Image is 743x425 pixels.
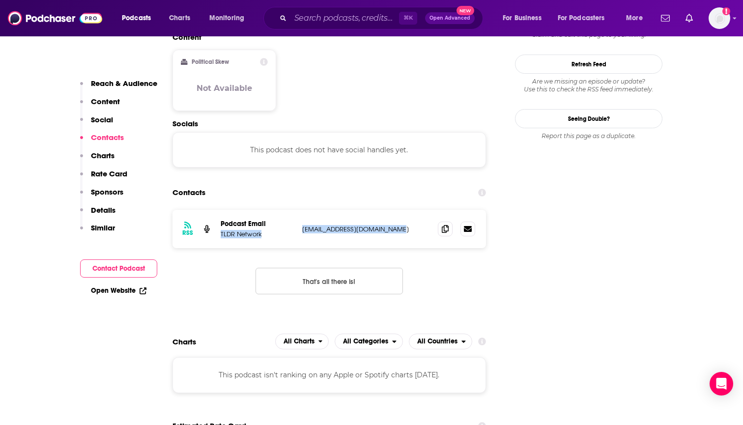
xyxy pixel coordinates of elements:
div: Report this page as a duplicate. [515,132,662,140]
span: More [626,11,643,25]
button: Social [80,115,113,133]
button: Contacts [80,133,124,151]
button: Sponsors [80,187,123,205]
p: Details [91,205,115,215]
button: open menu [115,10,164,26]
span: Open Advanced [429,16,470,21]
div: This podcast isn't ranking on any Apple or Spotify charts [DATE]. [172,357,486,393]
button: Contact Podcast [80,259,157,278]
p: Podcast Email [221,220,294,228]
span: For Business [503,11,542,25]
button: Open AdvancedNew [425,12,475,24]
p: [EMAIL_ADDRESS][DOMAIN_NAME] [302,225,430,233]
h2: Socials [172,119,486,128]
span: ⌘ K [399,12,417,25]
span: All Categories [343,338,388,345]
span: All Charts [284,338,314,345]
button: Reach & Audience [80,79,157,97]
button: Show profile menu [709,7,730,29]
a: Open Website [91,286,146,295]
button: Content [80,97,120,115]
span: Charts [169,11,190,25]
p: Reach & Audience [91,79,157,88]
span: Podcasts [122,11,151,25]
input: Search podcasts, credits, & more... [290,10,399,26]
button: Rate Card [80,169,127,187]
h3: RSS [182,229,193,237]
button: Similar [80,223,115,241]
button: open menu [335,334,403,349]
span: Monitoring [209,11,244,25]
div: Are we missing an episode or update? Use this to check the RSS feed immediately. [515,78,662,93]
a: Show notifications dropdown [682,10,697,27]
div: Open Intercom Messenger [710,372,733,396]
button: open menu [496,10,554,26]
button: open menu [202,10,257,26]
span: New [457,6,474,15]
p: Similar [91,223,115,232]
p: Charts [91,151,114,160]
button: open menu [409,334,472,349]
p: TLDR Network [221,230,294,238]
h3: Not Available [197,84,252,93]
h2: Countries [409,334,472,349]
button: Details [80,205,115,224]
div: This podcast does not have social handles yet. [172,132,486,168]
a: Charts [163,10,196,26]
h2: Charts [172,337,196,346]
button: open menu [275,334,329,349]
h2: Contacts [172,183,205,202]
p: Contacts [91,133,124,142]
p: Content [91,97,120,106]
img: User Profile [709,7,730,29]
p: Rate Card [91,169,127,178]
h2: Political Skew [192,58,229,65]
svg: Add a profile image [722,7,730,15]
button: Charts [80,151,114,169]
a: Show notifications dropdown [657,10,674,27]
div: Search podcasts, credits, & more... [273,7,492,29]
button: Refresh Feed [515,55,662,74]
span: Logged in as alignPR [709,7,730,29]
span: For Podcasters [558,11,605,25]
h2: Content [172,32,478,42]
button: open menu [551,10,619,26]
p: Sponsors [91,187,123,197]
span: All Countries [417,338,457,345]
img: Podchaser - Follow, Share and Rate Podcasts [8,9,102,28]
p: Social [91,115,113,124]
h2: Categories [335,334,403,349]
button: open menu [619,10,655,26]
button: Nothing here. [256,268,403,294]
h2: Platforms [275,334,329,349]
a: Seeing Double? [515,109,662,128]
